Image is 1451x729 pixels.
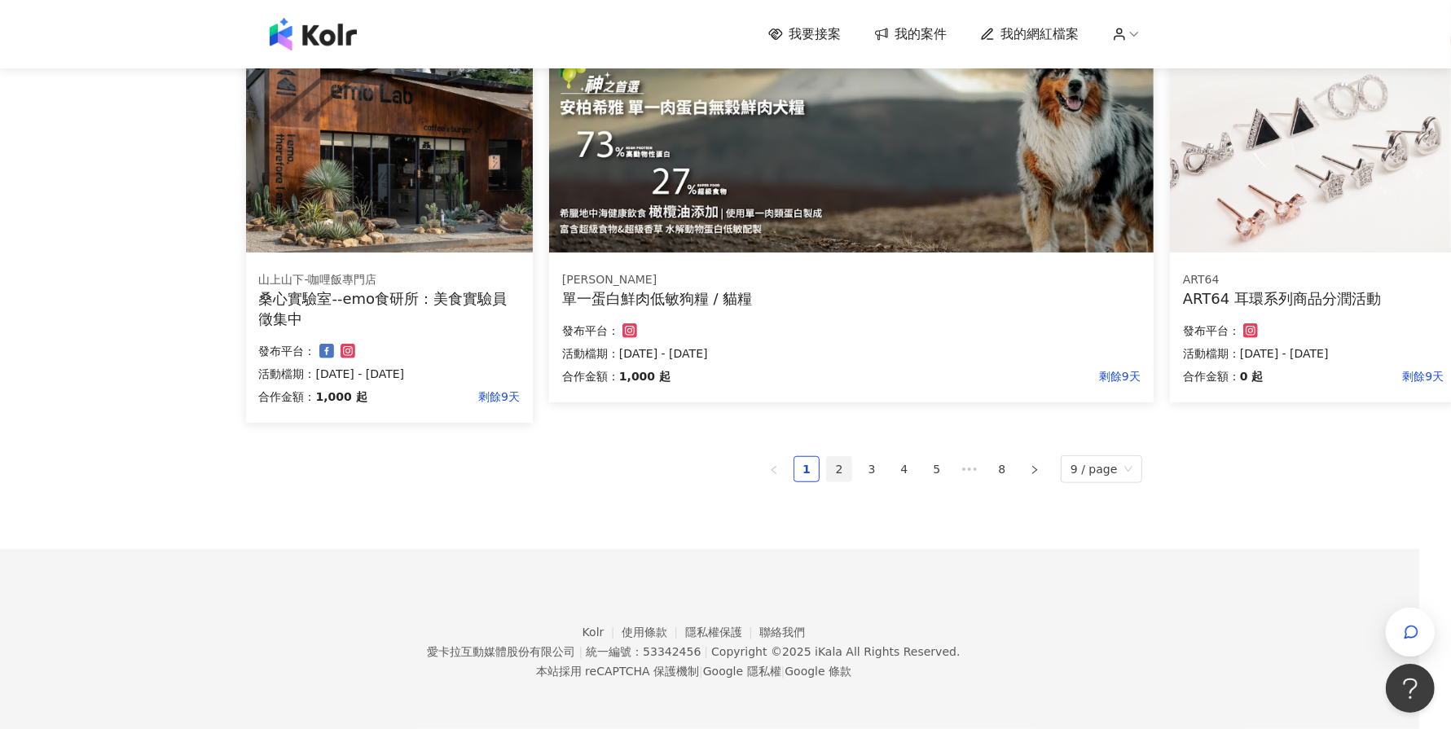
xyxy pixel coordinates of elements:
[761,456,787,482] button: left
[586,645,701,658] div: 統一編號：53342456
[1183,272,1444,288] div: ART64
[789,25,842,43] span: 我要接案
[925,457,949,481] a: 5
[703,665,781,678] a: Google 隱私權
[1240,367,1264,386] p: 0 起
[259,364,520,384] p: 活動檔期：[DATE] - [DATE]
[990,457,1014,481] a: 8
[1061,455,1142,483] div: Page Size
[367,387,520,406] p: 剩餘9天
[259,387,316,406] p: 合作金額：
[815,645,842,658] a: iKala
[1183,288,1444,309] div: ART64 耳環系列商品分潤活動
[1183,344,1444,363] p: 活動檔期：[DATE] - [DATE]
[1386,664,1435,713] iframe: Help Scout Beacon - Open
[685,626,760,639] a: 隱私權保護
[619,367,671,386] p: 1,000 起
[583,626,622,639] a: Kolr
[859,456,885,482] li: 3
[259,288,520,329] div: 桑心實驗室--emo食研所：美食實驗員徵集中
[785,665,851,678] a: Google 條款
[794,456,820,482] li: 1
[781,665,785,678] span: |
[671,367,1141,386] p: 剩餘9天
[1030,465,1040,475] span: right
[1001,25,1079,43] span: 我的網紅檔案
[892,457,917,481] a: 4
[427,645,575,658] div: 愛卡拉互動媒體股份有限公司
[827,457,851,481] a: 2
[860,457,884,481] a: 3
[980,25,1079,43] a: 我的網紅檔案
[562,344,1141,363] p: 活動檔期：[DATE] - [DATE]
[622,626,685,639] a: 使用條款
[989,456,1015,482] li: 8
[246,37,533,253] img: 情緒食光實驗計畫
[874,25,948,43] a: 我的案件
[895,25,948,43] span: 我的案件
[704,645,708,658] span: |
[1071,456,1132,482] span: 9 / page
[536,661,851,681] span: 本站採用 reCAPTCHA 保護機制
[1183,321,1240,340] p: 發布平台：
[956,456,983,482] span: •••
[259,272,520,288] div: 山上山下-咖哩飯專門店
[794,457,819,481] a: 1
[578,645,583,658] span: |
[924,456,950,482] li: 5
[562,288,1141,309] div: 單一蛋白鮮肉低敏狗糧 / 貓糧
[549,37,1154,253] img: ⭐單一蛋白鮮肉低敏狗糧 / 貓糧
[768,25,842,43] a: 我要接案
[891,456,917,482] li: 4
[826,456,852,482] li: 2
[711,645,960,658] div: Copyright © 2025 All Rights Reserved.
[316,387,367,406] p: 1,000 起
[1183,367,1240,386] p: 合作金額：
[956,456,983,482] li: Next 5 Pages
[769,465,779,475] span: left
[562,321,619,340] p: 發布平台：
[562,367,619,386] p: 合作金額：
[270,18,357,51] img: logo
[759,626,805,639] a: 聯絡我們
[259,341,316,361] p: 發布平台：
[761,456,787,482] li: Previous Page
[562,272,1141,288] div: [PERSON_NAME]
[1022,456,1048,482] button: right
[1022,456,1048,482] li: Next Page
[699,665,703,678] span: |
[1264,367,1444,386] p: 剩餘9天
